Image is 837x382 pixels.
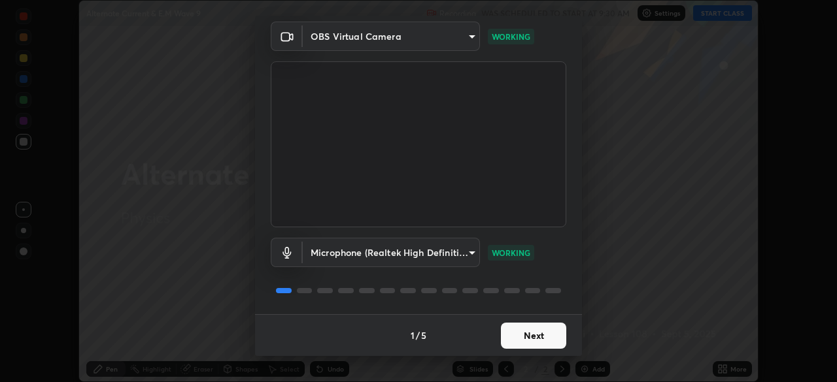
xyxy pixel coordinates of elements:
button: Next [501,323,566,349]
h4: / [416,328,420,342]
h4: 1 [411,328,415,342]
div: OBS Virtual Camera [303,238,480,267]
h4: 5 [421,328,426,342]
p: WORKING [492,247,530,259]
div: OBS Virtual Camera [303,22,480,51]
p: WORKING [492,31,530,42]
